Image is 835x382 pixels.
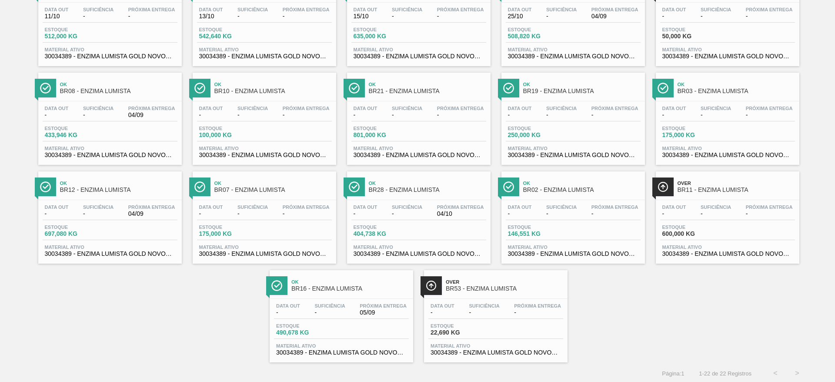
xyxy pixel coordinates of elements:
[341,66,495,165] a: ÍconeOkBR21 - ENZIMA LUMISTAData out-Suficiência-Próxima Entrega-Estoque801,000 KGMaterial ativo3...
[199,211,223,217] span: -
[662,132,723,138] span: 175,000 KG
[45,231,106,237] span: 697,080 KG
[701,112,731,118] span: -
[128,112,175,118] span: 04/09
[469,303,499,308] span: Suficiência
[60,88,177,94] span: BR08 - ENZIMA LUMISTA
[40,181,51,192] img: Ícone
[354,106,377,111] span: Data out
[678,187,795,193] span: BR11 - ENZIMA LUMISTA
[546,211,577,217] span: -
[508,152,638,158] span: 30034389 - ENZIMA LUMISTA GOLD NOVONESIS 25KG
[45,7,69,12] span: Data out
[291,285,409,292] span: BR16 - ENZIMA LUMISTA
[354,53,484,60] span: 30034389 - ENZIMA LUMISTA GOLD NOVONESIS 25KG
[354,204,377,210] span: Data out
[283,13,330,20] span: -
[508,211,532,217] span: -
[283,112,330,118] span: -
[40,83,51,94] img: Ícone
[45,13,69,20] span: 11/10
[495,66,649,165] a: ÍconeOkBR19 - ENZIMA LUMISTAData out-Suficiência-Próxima Entrega-Estoque250,000 KGMaterial ativo3...
[523,181,641,186] span: Ok
[354,132,414,138] span: 801,000 KG
[678,82,795,87] span: Ok
[83,7,114,12] span: Suficiência
[271,280,282,291] img: Ícone
[508,204,532,210] span: Data out
[437,106,484,111] span: Próxima Entrega
[263,264,417,362] a: ÍconeOkBR16 - ENZIMA LUMISTAData out-Suficiência-Próxima Entrega05/09Estoque490,678 KGMaterial at...
[32,165,186,264] a: ÍconeOkBR12 - ENZIMA LUMISTAData out-Suficiência-Próxima Entrega04/09Estoque697,080 KGMaterial at...
[45,204,69,210] span: Data out
[662,126,723,131] span: Estoque
[662,33,723,40] span: 50,000 KG
[523,88,641,94] span: BR19 - ENZIMA LUMISTA
[45,251,175,257] span: 30034389 - ENZIMA LUMISTA GOLD NOVONESIS 25KG
[128,211,175,217] span: 04/09
[662,13,686,20] span: -
[354,47,484,52] span: Material ativo
[662,251,793,257] span: 30034389 - ENZIMA LUMISTA GOLD NOVONESIS 25KG
[45,126,106,131] span: Estoque
[276,323,337,328] span: Estoque
[276,349,407,356] span: 30034389 - ENZIMA LUMISTA GOLD NOVONESIS 25KG
[199,225,260,230] span: Estoque
[508,112,532,118] span: -
[431,303,454,308] span: Data out
[662,211,686,217] span: -
[698,370,751,377] span: 1 - 22 de 22 Registros
[523,82,641,87] span: Ok
[128,13,175,20] span: -
[508,13,532,20] span: 25/10
[392,106,422,111] span: Suficiência
[45,132,106,138] span: 433,946 KG
[276,329,337,336] span: 490,678 KG
[186,165,341,264] a: ÍconeOkBR07 - ENZIMA LUMISTAData out-Suficiência-Próxima Entrega-Estoque175,000 KGMaterial ativo3...
[199,251,330,257] span: 30034389 - ENZIMA LUMISTA GOLD NOVONESIS 25KG
[701,106,731,111] span: Suficiência
[369,187,486,193] span: BR28 - ENZIMA LUMISTA
[45,53,175,60] span: 30034389 - ENZIMA LUMISTA GOLD NOVONESIS 25KG
[591,211,638,217] span: -
[392,13,422,20] span: -
[237,13,268,20] span: -
[591,112,638,118] span: -
[662,152,793,158] span: 30034389 - ENZIMA LUMISTA GOLD NOVONESIS 25KG
[199,126,260,131] span: Estoque
[746,211,793,217] span: -
[283,7,330,12] span: Próxima Entrega
[649,66,804,165] a: ÍconeOkBR03 - ENZIMA LUMISTAData out-Suficiência-Próxima Entrega-Estoque175,000 KGMaterial ativo3...
[349,83,360,94] img: Ícone
[360,303,407,308] span: Próxima Entrega
[369,181,486,186] span: Ok
[354,112,377,118] span: -
[392,211,422,217] span: -
[591,7,638,12] span: Próxima Entrega
[83,112,114,118] span: -
[199,231,260,237] span: 175,000 KG
[508,33,569,40] span: 508,820 KG
[199,112,223,118] span: -
[199,13,223,20] span: 13/10
[83,211,114,217] span: -
[354,27,414,32] span: Estoque
[649,165,804,264] a: ÍconeOverBR11 - ENZIMA LUMISTAData out-Suficiência-Próxima Entrega-Estoque600,000 KGMaterial ativ...
[199,245,330,250] span: Material ativo
[314,309,345,316] span: -
[214,181,332,186] span: Ok
[746,112,793,118] span: -
[354,146,484,151] span: Material ativo
[508,231,569,237] span: 146,551 KG
[341,165,495,264] a: ÍconeOkBR28 - ENZIMA LUMISTAData out-Suficiência-Próxima Entrega04/10Estoque404,738 KGMaterial at...
[662,245,793,250] span: Material ativo
[508,245,638,250] span: Material ativo
[45,146,175,151] span: Material ativo
[360,309,407,316] span: 05/09
[45,47,175,52] span: Material ativo
[437,112,484,118] span: -
[32,66,186,165] a: ÍconeOkBR08 - ENZIMA LUMISTAData out-Suficiência-Próxima Entrega04/09Estoque433,946 KGMaterial at...
[291,279,409,285] span: Ok
[354,152,484,158] span: 30034389 - ENZIMA LUMISTA GOLD NOVONESIS 25KG
[186,66,341,165] a: ÍconeOkBR10 - ENZIMA LUMISTAData out-Suficiência-Próxima Entrega-Estoque100,000 KGMaterial ativo3...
